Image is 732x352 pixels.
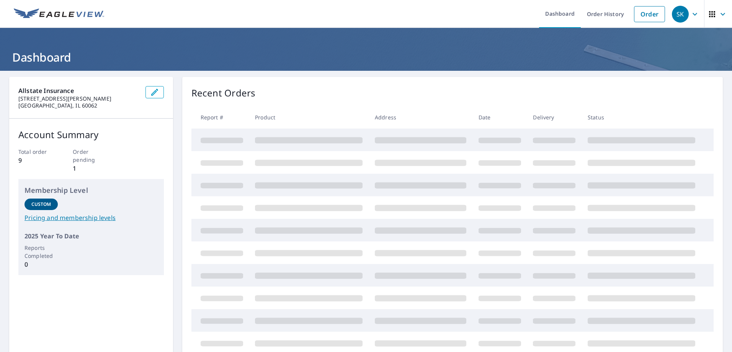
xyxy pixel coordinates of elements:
th: Address [369,106,472,129]
p: 1 [73,164,109,173]
p: 0 [25,260,58,269]
p: Account Summary [18,128,164,142]
a: Pricing and membership levels [25,213,158,222]
th: Status [582,106,701,129]
a: Order [634,6,665,22]
th: Delivery [527,106,582,129]
p: Custom [31,201,51,208]
img: EV Logo [14,8,104,20]
p: Total order [18,148,55,156]
th: Product [249,106,369,129]
p: Order pending [73,148,109,164]
p: [STREET_ADDRESS][PERSON_NAME] [18,95,139,102]
th: Report # [191,106,249,129]
th: Date [472,106,527,129]
p: Allstate Insurance [18,86,139,95]
p: Reports Completed [25,244,58,260]
p: Recent Orders [191,86,256,100]
h1: Dashboard [9,49,723,65]
p: [GEOGRAPHIC_DATA], IL 60062 [18,102,139,109]
p: Membership Level [25,185,158,196]
div: SK [672,6,689,23]
p: 9 [18,156,55,165]
p: 2025 Year To Date [25,231,158,241]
